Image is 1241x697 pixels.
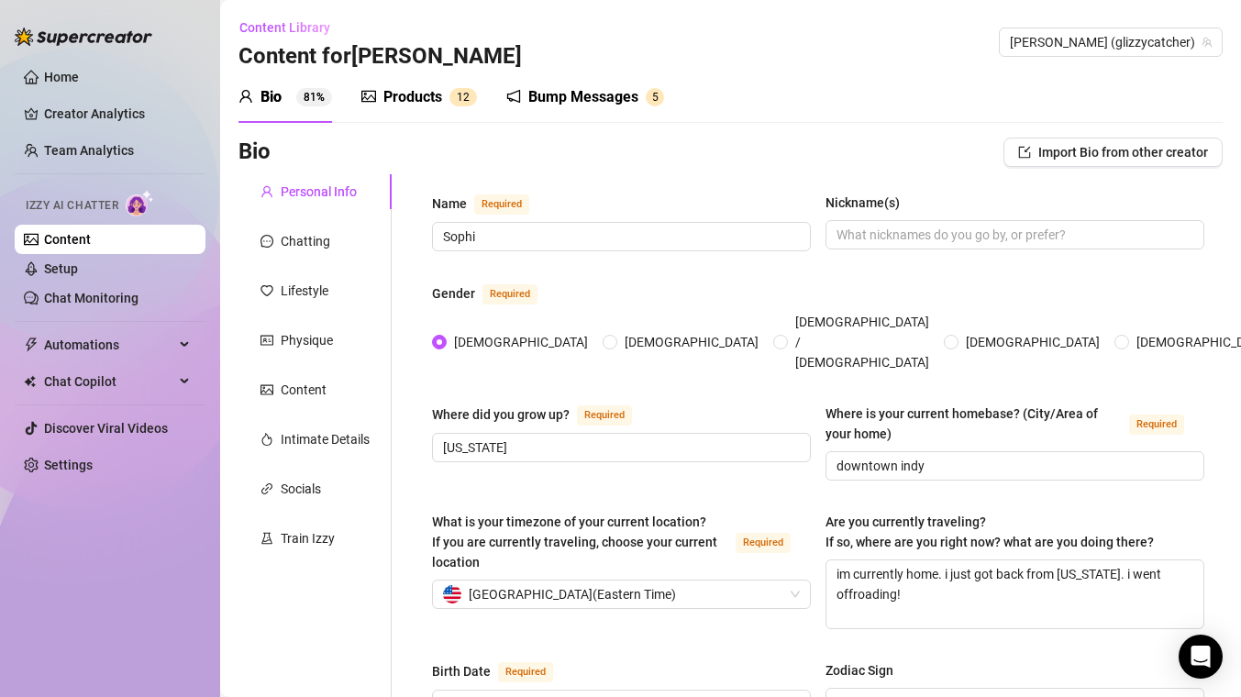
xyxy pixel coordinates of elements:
div: Where is your current homebase? (City/Area of your home) [825,404,1122,444]
span: link [260,482,273,495]
span: Required [498,662,553,682]
span: [DEMOGRAPHIC_DATA] [958,332,1107,352]
span: picture [361,89,376,104]
input: Nickname(s) [837,225,1190,245]
label: Where did you grow up? [432,404,652,426]
textarea: im currently home. i just got back from [US_STATE]. i went offroading! [826,560,1203,628]
label: Where is your current homebase? (City/Area of your home) [825,404,1204,444]
a: Discover Viral Videos [44,421,168,436]
label: Gender [432,282,558,304]
span: picture [260,383,273,396]
span: user [238,89,253,104]
span: Content Library [239,20,330,35]
span: 1 [457,91,463,104]
a: Home [44,70,79,84]
span: Chat Copilot [44,367,174,396]
span: Are you currently traveling? If so, where are you right now? what are you doing there? [825,514,1154,549]
input: Name [443,227,796,247]
div: Socials [281,479,321,499]
div: Zodiac Sign [825,660,893,680]
span: [GEOGRAPHIC_DATA] ( Eastern Time ) [469,581,676,608]
div: Products [383,86,442,108]
span: Required [736,533,791,553]
h3: Content for [PERSON_NAME] [238,42,522,72]
label: Birth Date [432,660,573,682]
div: Nickname(s) [825,193,900,213]
span: import [1018,146,1031,159]
button: Import Bio from other creator [1003,138,1223,167]
label: Zodiac Sign [825,660,906,680]
span: Izzy AI Chatter [26,197,118,215]
span: Required [1129,415,1184,435]
a: Setup [44,261,78,276]
div: Chatting [281,231,330,251]
div: Content [281,380,327,400]
sup: 81% [296,88,332,106]
img: AI Chatter [126,190,154,216]
div: Gender [432,283,475,304]
div: Name [432,194,467,214]
span: Import Bio from other creator [1038,145,1208,160]
a: Content [44,232,91,247]
span: team [1202,37,1213,48]
input: Where did you grow up? [443,437,796,458]
a: Team Analytics [44,143,134,158]
div: Bio [260,86,282,108]
span: Required [577,405,632,426]
div: Birth Date [432,661,491,681]
a: Chat Monitoring [44,291,139,305]
span: idcard [260,334,273,347]
button: Content Library [238,13,345,42]
div: Train Izzy [281,528,335,548]
sup: 5 [646,88,664,106]
img: Chat Copilot [24,375,36,388]
div: Bump Messages [528,86,638,108]
span: message [260,235,273,248]
span: [DEMOGRAPHIC_DATA] [447,332,595,352]
span: Required [474,194,529,215]
span: 2 [463,91,470,104]
span: Automations [44,330,174,360]
div: Lifestyle [281,281,328,301]
span: [DEMOGRAPHIC_DATA] / [DEMOGRAPHIC_DATA] [788,312,936,372]
span: Required [482,284,537,304]
div: Intimate Details [281,429,370,449]
h3: Bio [238,138,271,167]
a: Settings [44,458,93,472]
span: thunderbolt [24,337,39,352]
label: Nickname(s) [825,193,913,213]
div: Personal Info [281,182,357,202]
div: Physique [281,330,333,350]
sup: 12 [449,88,477,106]
span: What is your timezone of your current location? If you are currently traveling, choose your curre... [432,514,717,570]
span: experiment [260,532,273,545]
span: heart [260,284,273,297]
label: Name [432,193,549,215]
span: fire [260,433,273,446]
div: Where did you grow up? [432,404,570,425]
span: notification [506,89,521,104]
a: Creator Analytics [44,99,191,128]
span: Sophie (glizzycatcher) [1010,28,1212,56]
img: us [443,585,461,603]
div: Open Intercom Messenger [1179,635,1223,679]
span: user [260,185,273,198]
span: 5 [652,91,659,104]
img: logo-BBDzfeDw.svg [15,28,152,46]
span: [DEMOGRAPHIC_DATA] [617,332,766,352]
input: Where is your current homebase? (City/Area of your home) [837,456,1190,476]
